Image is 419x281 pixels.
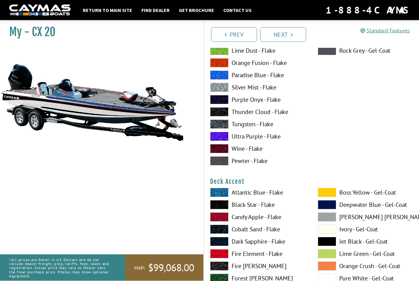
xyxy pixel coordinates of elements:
label: Ivory - Gel-Coat [318,225,413,234]
a: Prev [211,27,257,42]
ul: Pagination [209,26,419,42]
label: Atlantic Blue - Flake [210,188,306,197]
h4: Deck Accent [210,178,413,186]
a: Standard Features [360,27,410,34]
label: Boss Yellow - Gel-Coat [318,188,413,197]
label: Deepwater Blue - Gel-Coat [318,200,413,210]
label: Jet Black - Gel-Coat [318,237,413,246]
a: Find Dealer [138,6,173,14]
label: Silver Mist - Flake [210,83,306,92]
label: Black Star - Flake [210,200,306,210]
a: Next [260,27,306,42]
label: Cobalt Sand - Flake [210,225,306,234]
a: Get Brochure [176,6,217,14]
label: Dark Sapphire - Flake [210,237,306,246]
label: Candy Apple - Flake [210,213,306,222]
h1: My - CX 20 [9,25,188,39]
span: $99,068.00 [148,261,194,274]
a: MAP:$99,068.00 [125,255,203,281]
label: Wine - Flake [210,144,306,154]
label: Tungsten - Flake [210,120,306,129]
label: Lime Green - Gel-Coat [318,249,413,259]
label: Orange Crush - Gel-Coat [318,262,413,271]
label: Pewter - Flake [210,157,306,166]
label: [PERSON_NAME] [PERSON_NAME] - Gel-Coat [318,213,413,222]
div: 1-888-4CAYMAS [326,3,410,17]
label: Fire [PERSON_NAME] [210,262,306,271]
label: Ultra Purple - Flake [210,132,306,141]
a: Return to main site [80,6,135,14]
a: Contact Us [220,6,255,14]
label: Orange Fusion - Flake [210,59,306,68]
p: *All prices are Retail in US Dollars and do not include dealer freight, prep, tariffs, fees, taxe... [9,255,111,281]
label: Fire Element - Flake [210,249,306,259]
label: Rock Grey - Gel-Coat [318,46,413,55]
label: Lime Dust - Flake [210,46,306,55]
label: Thunder Cloud - Flake [210,108,306,117]
span: MAP: [134,265,145,271]
img: white-logo-c9c8dbefe5ff5ceceb0f0178aa75bf4bb51f6bca0971e226c86eb53dfe498488.png [9,5,71,16]
label: Purple Onyx - Flake [210,95,306,104]
label: Paradise Blue - Flake [210,71,306,80]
